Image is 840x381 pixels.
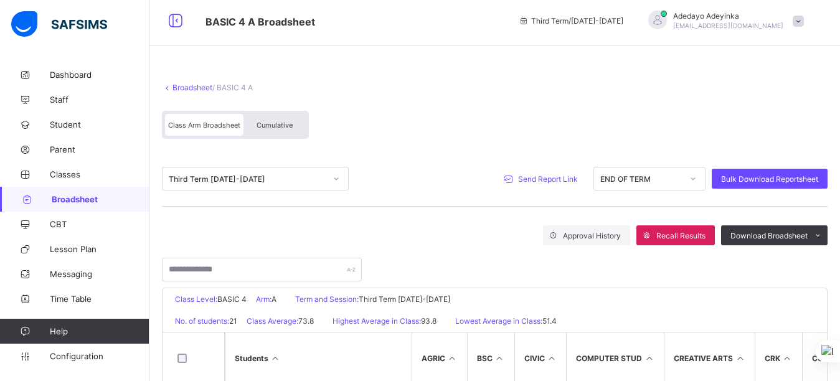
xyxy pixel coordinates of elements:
span: Parent [50,144,149,154]
i: Sort in Ascending Order [735,354,745,363]
i: Sort Ascending [270,354,281,363]
span: 21 [229,316,237,326]
span: Staff [50,95,149,105]
span: BASIC 4 [217,294,247,304]
i: Sort in Ascending Order [644,354,654,363]
span: Messaging [50,269,149,279]
span: Approval History [563,231,621,240]
span: Term and Session: [295,294,359,304]
span: Student [50,120,149,129]
span: Class Arm Broadsheet [205,16,315,28]
img: safsims [11,11,107,37]
span: Class Level: [175,294,217,304]
i: Sort in Ascending Order [782,354,793,363]
span: Dashboard [50,70,149,80]
span: Classes [50,169,149,179]
span: CBT [50,219,149,229]
span: Download Broadsheet [730,231,808,240]
i: Sort in Ascending Order [494,354,505,363]
span: Recall Results [656,231,706,240]
span: Send Report Link [518,174,578,184]
span: Arm: [256,294,271,304]
span: 51.4 [542,316,557,326]
div: Third Term [DATE]-[DATE] [169,174,326,184]
span: 93.8 [421,316,437,326]
span: Help [50,326,149,336]
span: Configuration [50,351,149,361]
div: AdedayoAdeyinka [636,11,810,31]
span: Highest Average in Class: [333,316,421,326]
div: END OF TERM [600,174,682,184]
span: session/term information [519,16,623,26]
span: [EMAIL_ADDRESS][DOMAIN_NAME] [673,22,783,29]
span: Class Average: [247,316,298,326]
span: Broadsheet [52,194,149,204]
a: Broadsheet [172,83,212,92]
span: Bulk Download Reportsheet [721,174,818,184]
span: Lesson Plan [50,244,149,254]
i: Sort in Ascending Order [447,354,458,363]
span: / BASIC 4 A [212,83,253,92]
span: A [271,294,276,304]
i: Sort in Ascending Order [547,354,557,363]
span: 73.8 [298,316,314,326]
span: Lowest Average in Class: [455,316,542,326]
span: Adedayo Adeyinka [673,11,783,21]
span: Class Arm Broadsheet [168,121,240,129]
span: Cumulative [257,121,293,129]
span: Time Table [50,294,149,304]
span: Third Term [DATE]-[DATE] [359,294,450,304]
span: No. of students: [175,316,229,326]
